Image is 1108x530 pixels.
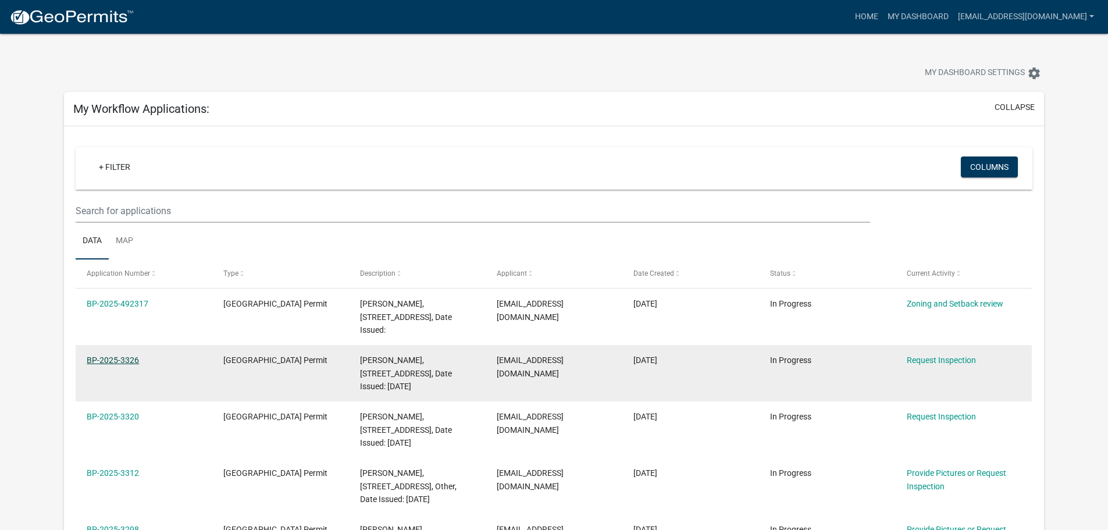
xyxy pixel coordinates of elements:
span: In Progress [770,468,811,478]
span: My Dashboard Settings [925,66,1025,80]
span: Isanti County Building Permit [223,468,327,478]
a: + Filter [90,156,140,177]
span: Date Created [633,269,674,278]
a: Request Inspection [907,355,976,365]
span: MARK D MANOLEFF, 32325 EVERGREEN ST NW, Furnace, Date Issued: [360,299,452,335]
span: In Progress [770,355,811,365]
span: STEPHEN ROBINSON, 2859 LONG LAKE DR NW, Furnace, Date Issued: 10/06/2025 [360,412,452,448]
datatable-header-cell: Description [349,259,486,287]
span: Applicant [497,269,527,278]
datatable-header-cell: Current Activity [895,259,1032,287]
datatable-header-cell: Application Number [76,259,212,287]
a: Provide Pictures or Request Inspection [907,468,1006,491]
span: 10/14/2025 [633,299,657,308]
button: collapse [995,101,1035,113]
h5: My Workflow Applications: [73,102,209,116]
span: Type [223,269,238,278]
a: My Dashboard [883,6,953,28]
button: Columns [961,156,1018,177]
a: Request Inspection [907,412,976,421]
a: Home [850,6,883,28]
a: BP-2025-492317 [87,299,148,308]
span: 09/24/2025 [633,468,657,478]
span: 10/01/2025 [633,412,657,421]
a: Data [76,223,109,260]
span: ic@calldeans.com [497,299,564,322]
span: ic@calldeans.com [497,412,564,435]
span: KENNETH MILLER, 28090 CRANE ST NW, Other, Date Issued: 09/24/2025 [360,468,457,504]
span: ic@calldeans.com [497,468,564,491]
datatable-header-cell: Applicant [486,259,622,287]
span: Status [770,269,790,278]
i: settings [1027,66,1041,80]
a: BP-2025-3312 [87,468,139,478]
span: Current Activity [907,269,955,278]
a: Zoning and Setback review [907,299,1003,308]
span: BYRON RICHARDSON, 29691 HELIUM ST NW, Furnace, Date Issued: 10/10/2025 [360,355,452,392]
span: Isanti County Building Permit [223,412,327,421]
datatable-header-cell: Date Created [622,259,759,287]
a: Map [109,223,140,260]
datatable-header-cell: Status [758,259,895,287]
span: ic@calldeans.com [497,355,564,378]
span: 10/09/2025 [633,355,657,365]
span: Description [360,269,396,278]
button: My Dashboard Settingssettings [915,62,1050,84]
span: In Progress [770,412,811,421]
a: BP-2025-3320 [87,412,139,421]
a: [EMAIL_ADDRESS][DOMAIN_NAME] [953,6,1099,28]
datatable-header-cell: Type [212,259,349,287]
span: In Progress [770,299,811,308]
span: Isanti County Building Permit [223,355,327,365]
a: BP-2025-3326 [87,355,139,365]
span: Application Number [87,269,150,278]
span: Isanti County Building Permit [223,299,327,308]
input: Search for applications [76,199,870,223]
